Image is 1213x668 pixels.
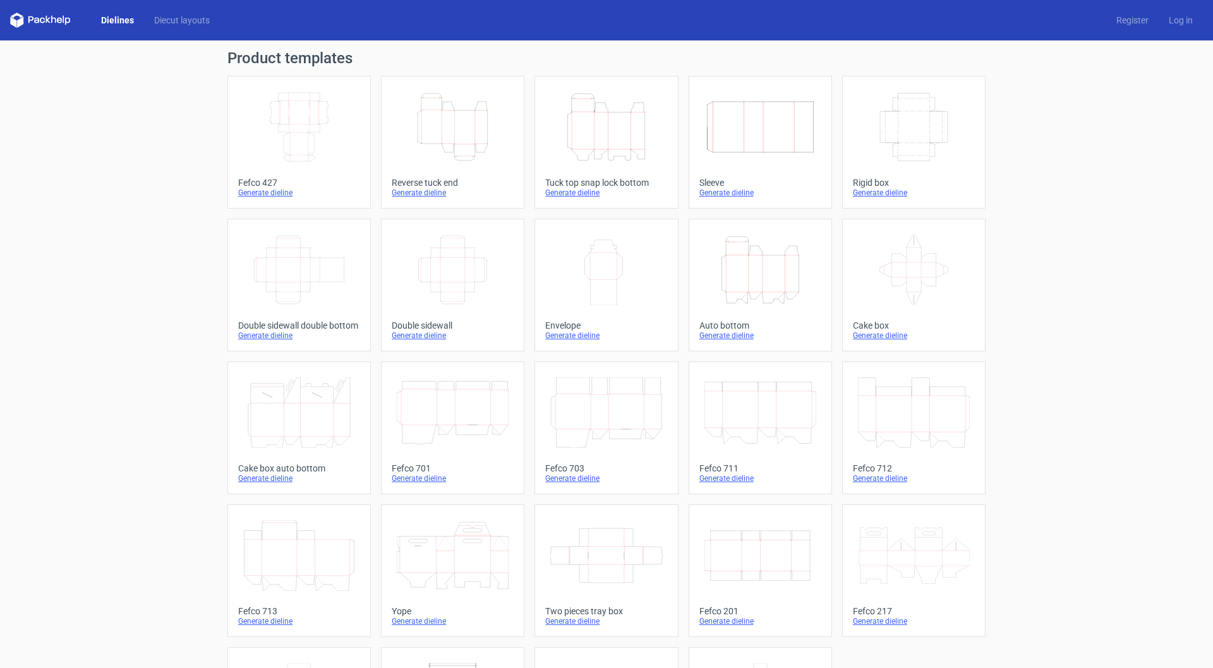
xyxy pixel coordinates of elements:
div: Generate dieline [853,188,975,198]
div: Rigid box [853,178,975,188]
div: Generate dieline [238,473,360,483]
a: Diecut layouts [144,14,220,27]
div: Generate dieline [545,188,667,198]
a: Two pieces tray boxGenerate dieline [534,504,678,637]
a: Tuck top snap lock bottomGenerate dieline [534,76,678,209]
div: Fefco 703 [545,463,667,473]
div: Fefco 712 [853,463,975,473]
div: Cake box [853,320,975,331]
a: Fefco 712Generate dieline [842,361,986,494]
div: Yope [392,606,514,616]
a: Rigid boxGenerate dieline [842,76,986,209]
div: Fefco 201 [699,606,821,616]
div: Generate dieline [545,616,667,626]
a: Cake boxGenerate dieline [842,219,986,351]
div: Fefco 713 [238,606,360,616]
div: Generate dieline [853,331,975,341]
div: Generate dieline [699,616,821,626]
div: Auto bottom [699,320,821,331]
a: Fefco 703Generate dieline [534,361,678,494]
div: Generate dieline [238,188,360,198]
div: Double sidewall double bottom [238,320,360,331]
a: SleeveGenerate dieline [689,76,832,209]
div: Fefco 701 [392,463,514,473]
a: Auto bottomGenerate dieline [689,219,832,351]
div: Generate dieline [392,188,514,198]
a: Log in [1159,14,1203,27]
div: Generate dieline [392,331,514,341]
div: Generate dieline [853,473,975,483]
a: Fefco 217Generate dieline [842,504,986,637]
a: Register [1106,14,1159,27]
div: Generate dieline [699,188,821,198]
a: Double sidewall double bottomGenerate dieline [227,219,371,351]
div: Tuck top snap lock bottom [545,178,667,188]
div: Fefco 217 [853,606,975,616]
div: Cake box auto bottom [238,463,360,473]
a: Dielines [91,14,144,27]
a: Fefco 427Generate dieline [227,76,371,209]
a: Double sidewallGenerate dieline [381,219,524,351]
a: YopeGenerate dieline [381,504,524,637]
div: Generate dieline [238,331,360,341]
div: Envelope [545,320,667,331]
a: Reverse tuck endGenerate dieline [381,76,524,209]
div: Generate dieline [545,473,667,483]
div: Reverse tuck end [392,178,514,188]
a: Fefco 713Generate dieline [227,504,371,637]
div: Generate dieline [699,473,821,483]
div: Two pieces tray box [545,606,667,616]
a: Fefco 711Generate dieline [689,361,832,494]
div: Generate dieline [545,331,667,341]
div: Generate dieline [392,616,514,626]
div: Generate dieline [238,616,360,626]
div: Double sidewall [392,320,514,331]
div: Generate dieline [699,331,821,341]
div: Sleeve [699,178,821,188]
a: Cake box auto bottomGenerate dieline [227,361,371,494]
h1: Product templates [227,51,986,66]
a: EnvelopeGenerate dieline [534,219,678,351]
div: Fefco 711 [699,463,821,473]
div: Generate dieline [853,616,975,626]
div: Generate dieline [392,473,514,483]
div: Fefco 427 [238,178,360,188]
a: Fefco 201Generate dieline [689,504,832,637]
a: Fefco 701Generate dieline [381,361,524,494]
